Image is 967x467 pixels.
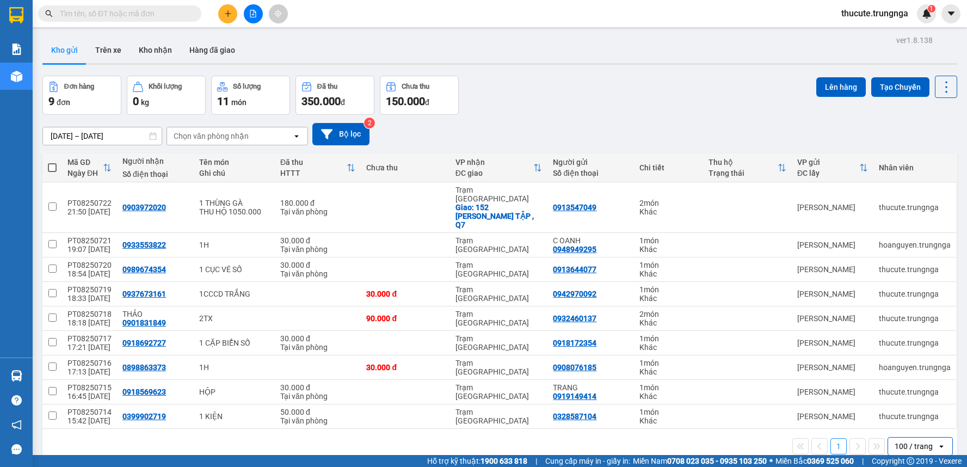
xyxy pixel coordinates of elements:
[639,416,698,425] div: Khác
[639,408,698,416] div: 1 món
[67,416,112,425] div: 15:42 [DATE]
[67,408,112,416] div: PT08250714
[928,5,935,13] sup: 1
[122,157,188,165] div: Người nhận
[946,9,956,19] span: caret-down
[67,367,112,376] div: 17:13 [DATE]
[181,37,244,63] button: Hàng đã giao
[639,236,698,245] div: 1 món
[199,290,269,298] div: 1CCCD TRẮNG
[797,169,859,177] div: ĐC lấy
[280,416,356,425] div: Tại văn phòng
[67,310,112,318] div: PT08250718
[280,383,356,392] div: 30.000 đ
[709,169,778,177] div: Trạng thái
[797,388,868,396] div: [PERSON_NAME]
[280,334,356,343] div: 30.000 đ
[11,370,22,382] img: warehouse-icon
[455,203,543,229] div: Giao: 152 HÀ HUY TẬP , Q7
[280,343,356,352] div: Tại văn phòng
[67,269,112,278] div: 18:54 [DATE]
[199,412,269,421] div: 1 KIỆN
[280,245,356,254] div: Tại văn phòng
[199,199,269,207] div: 1 THÙNG GÀ
[833,7,917,20] span: thucute.trungnga
[386,95,425,108] span: 150.000
[639,199,698,207] div: 2 món
[67,207,112,216] div: 21:50 [DATE]
[455,334,543,352] div: Trạm [GEOGRAPHIC_DATA]
[48,95,54,108] span: 9
[639,392,698,401] div: Khác
[233,83,261,90] div: Số lượng
[67,294,112,303] div: 18:33 [DATE]
[455,236,543,254] div: Trạm [GEOGRAPHIC_DATA]
[199,314,269,323] div: 2TX
[667,457,767,465] strong: 0708 023 035 - 0935 103 250
[553,265,596,274] div: 0913644077
[224,10,232,17] span: plus
[244,4,263,23] button: file-add
[130,37,181,63] button: Kho nhận
[709,158,778,167] div: Thu hộ
[639,163,698,172] div: Chi tiết
[122,170,188,179] div: Số điện thoại
[67,245,112,254] div: 19:07 [DATE]
[11,71,22,82] img: warehouse-icon
[174,131,249,142] div: Chọn văn phòng nhận
[45,10,53,17] span: search
[797,290,868,298] div: [PERSON_NAME]
[67,199,112,207] div: PT08250722
[879,265,951,274] div: thucute.trungnga
[67,158,103,167] div: Mã GD
[274,10,282,17] span: aim
[366,363,444,372] div: 30.000 đ
[553,169,629,177] div: Số điện thoại
[217,95,229,108] span: 11
[879,314,951,323] div: thucute.trungnga
[639,310,698,318] div: 2 món
[862,455,864,467] span: |
[199,265,269,274] div: 1 CỤC VÉ SỐ
[797,339,868,347] div: [PERSON_NAME]
[896,34,933,46] div: ver 1.8.138
[879,339,951,347] div: thucute.trungnga
[879,363,951,372] div: hoanguyen.trungnga
[455,158,534,167] div: VP nhận
[11,395,22,405] span: question-circle
[797,265,868,274] div: [PERSON_NAME]
[639,343,698,352] div: Khác
[797,158,859,167] div: VP gửi
[639,367,698,376] div: Khác
[639,318,698,327] div: Khác
[553,245,596,254] div: 0948949295
[127,76,206,115] button: Khối lượng0kg
[639,245,698,254] div: Khác
[141,98,149,107] span: kg
[553,290,596,298] div: 0942970092
[455,285,543,303] div: Trạm [GEOGRAPHIC_DATA]
[425,98,429,107] span: đ
[366,290,444,298] div: 30.000 đ
[122,339,166,347] div: 0918692727
[133,95,139,108] span: 0
[67,318,112,327] div: 18:18 [DATE]
[280,158,347,167] div: Đã thu
[67,383,112,392] div: PT08250715
[816,77,866,97] button: Lên hàng
[553,383,629,392] div: TRANG
[639,359,698,367] div: 1 món
[941,4,960,23] button: caret-down
[481,457,527,465] strong: 1900 633 818
[9,7,23,23] img: logo-vxr
[455,310,543,327] div: Trạm [GEOGRAPHIC_DATA]
[553,412,596,421] div: 0328587104
[929,5,933,13] span: 1
[280,392,356,401] div: Tại văn phòng
[553,236,629,245] div: C OANH
[67,334,112,343] div: PT08250717
[122,412,166,421] div: 0399902719
[149,83,182,90] div: Khối lượng
[122,265,166,274] div: 0989674354
[341,98,345,107] span: đ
